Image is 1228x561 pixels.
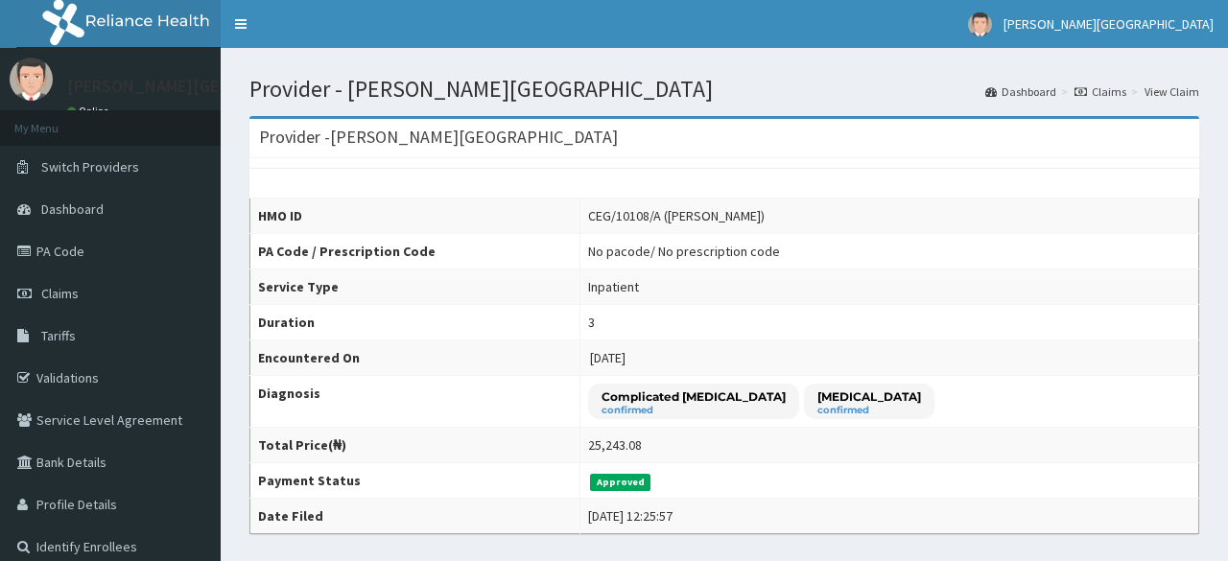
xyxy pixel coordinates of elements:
th: Date Filed [250,499,580,534]
p: Complicated [MEDICAL_DATA] [602,388,786,405]
small: confirmed [602,406,786,415]
th: Encountered On [250,340,580,376]
span: [DATE] [590,349,626,366]
span: Switch Providers [41,158,139,175]
img: User Image [968,12,992,36]
a: Claims [1074,83,1126,100]
th: Duration [250,305,580,340]
div: Inpatient [588,277,639,296]
div: No pacode / No prescription code [588,242,780,261]
span: Tariffs [41,327,76,344]
span: Claims [41,285,79,302]
span: [PERSON_NAME][GEOGRAPHIC_DATA] [1004,15,1214,33]
h3: Provider - [PERSON_NAME][GEOGRAPHIC_DATA] [259,129,618,146]
th: Payment Status [250,463,580,499]
div: CEG/10108/A ([PERSON_NAME]) [588,206,765,225]
small: confirmed [817,406,921,415]
p: [MEDICAL_DATA] [817,388,921,405]
p: [PERSON_NAME][GEOGRAPHIC_DATA] [67,78,351,95]
th: Diagnosis [250,376,580,428]
span: Dashboard [41,200,104,218]
div: 25,243.08 [588,435,642,455]
span: Approved [590,474,650,491]
div: 3 [588,313,595,332]
th: Service Type [250,269,580,305]
th: PA Code / Prescription Code [250,234,580,269]
th: HMO ID [250,199,580,234]
div: [DATE] 12:25:57 [588,506,673,526]
a: View Claim [1145,83,1199,100]
th: Total Price(₦) [250,428,580,463]
a: Dashboard [985,83,1056,100]
img: User Image [10,58,53,101]
h1: Provider - [PERSON_NAME][GEOGRAPHIC_DATA] [249,77,1199,102]
a: Online [67,105,113,118]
